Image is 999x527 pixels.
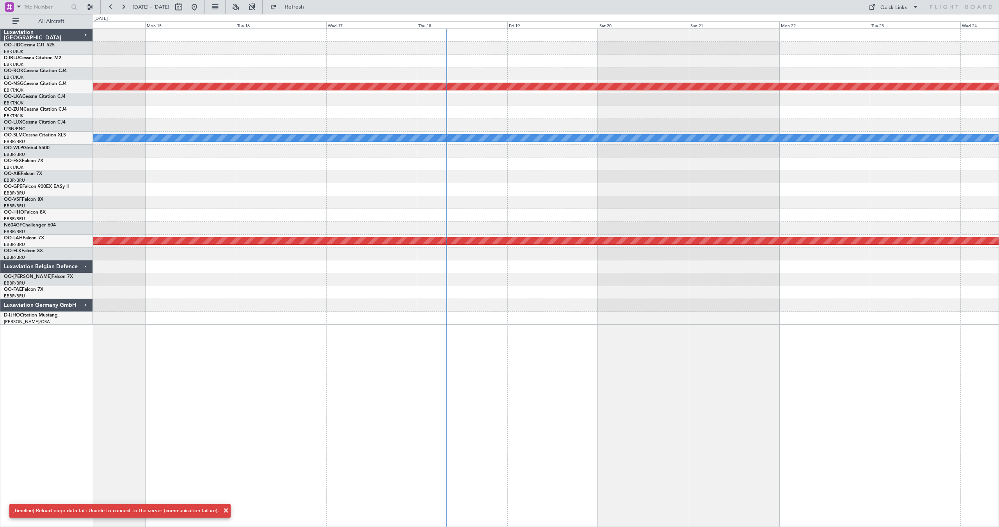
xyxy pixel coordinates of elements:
[4,210,24,215] span: OO-HHO
[4,249,43,253] a: OO-ELKFalcon 8X
[4,94,66,99] a: OO-LXACessna Citation CJ4
[4,56,19,60] span: D-IBLU
[4,197,43,202] a: OO-VSFFalcon 8X
[4,223,56,228] a: N604GFChallenger 604
[4,120,66,125] a: OO-LUXCessna Citation CJ4
[4,133,66,138] a: OO-SLMCessna Citation XLS
[267,1,313,13] button: Refresh
[145,21,236,28] div: Mon 15
[4,139,25,145] a: EBBR/BRU
[4,107,23,112] span: OO-ZUN
[4,81,23,86] span: OO-NSG
[4,293,25,299] a: EBBR/BRU
[4,184,69,189] a: OO-GPEFalcon 900EX EASy II
[870,21,960,28] div: Tue 23
[4,210,46,215] a: OO-HHOFalcon 8X
[20,19,82,24] span: All Aircraft
[4,133,23,138] span: OO-SLM
[278,4,311,10] span: Refresh
[4,146,23,150] span: OO-WLP
[689,21,779,28] div: Sun 21
[4,49,23,55] a: EBKT/KJK
[4,87,23,93] a: EBKT/KJK
[4,81,67,86] a: OO-NSGCessna Citation CJ4
[417,21,507,28] div: Thu 18
[4,164,23,170] a: EBKT/KJK
[4,287,22,292] span: OO-FAE
[4,229,25,235] a: EBBR/BRU
[4,100,23,106] a: EBKT/KJK
[4,216,25,222] a: EBBR/BRU
[4,190,25,196] a: EBBR/BRU
[507,21,598,28] div: Fri 19
[55,21,145,28] div: Sun 14
[326,21,417,28] div: Wed 17
[24,1,69,13] input: Trip Number
[4,249,21,253] span: OO-ELK
[4,236,23,241] span: OO-LAH
[4,274,73,279] a: OO-[PERSON_NAME]Falcon 7X
[598,21,688,28] div: Sat 20
[4,172,42,176] a: OO-AIEFalcon 7X
[4,146,50,150] a: OO-WLPGlobal 5500
[4,120,22,125] span: OO-LUX
[4,94,22,99] span: OO-LXA
[4,313,20,318] span: D-IJHO
[4,152,25,157] a: EBBR/BRU
[4,69,67,73] a: OO-ROKCessna Citation CJ4
[4,255,25,260] a: EBBR/BRU
[4,62,23,67] a: EBKT/KJK
[4,159,22,163] span: OO-FSX
[4,223,22,228] span: N604GF
[4,172,21,176] span: OO-AIE
[94,16,108,22] div: [DATE]
[4,319,50,325] a: [PERSON_NAME]/QSA
[779,21,870,28] div: Mon 22
[4,274,52,279] span: OO-[PERSON_NAME]
[4,184,22,189] span: OO-GPE
[4,126,25,132] a: LFSN/ENC
[865,1,923,13] button: Quick Links
[4,56,61,60] a: D-IBLUCessna Citation M2
[4,242,25,248] a: EBBR/BRU
[4,197,22,202] span: OO-VSF
[4,107,67,112] a: OO-ZUNCessna Citation CJ4
[4,177,25,183] a: EBBR/BRU
[4,113,23,119] a: EBKT/KJK
[4,203,25,209] a: EBBR/BRU
[4,43,55,48] a: OO-JIDCessna CJ1 525
[4,280,25,286] a: EBBR/BRU
[4,43,20,48] span: OO-JID
[880,4,907,12] div: Quick Links
[4,313,58,318] a: D-IJHOCitation Mustang
[12,507,219,515] div: [Timeline] Reload page data fail: Unable to connect to the server (communication failure).
[133,4,169,11] span: [DATE] - [DATE]
[4,236,44,241] a: OO-LAHFalcon 7X
[4,287,43,292] a: OO-FAEFalcon 7X
[4,74,23,80] a: EBKT/KJK
[9,15,85,28] button: All Aircraft
[4,69,23,73] span: OO-ROK
[236,21,326,28] div: Tue 16
[4,159,43,163] a: OO-FSXFalcon 7X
